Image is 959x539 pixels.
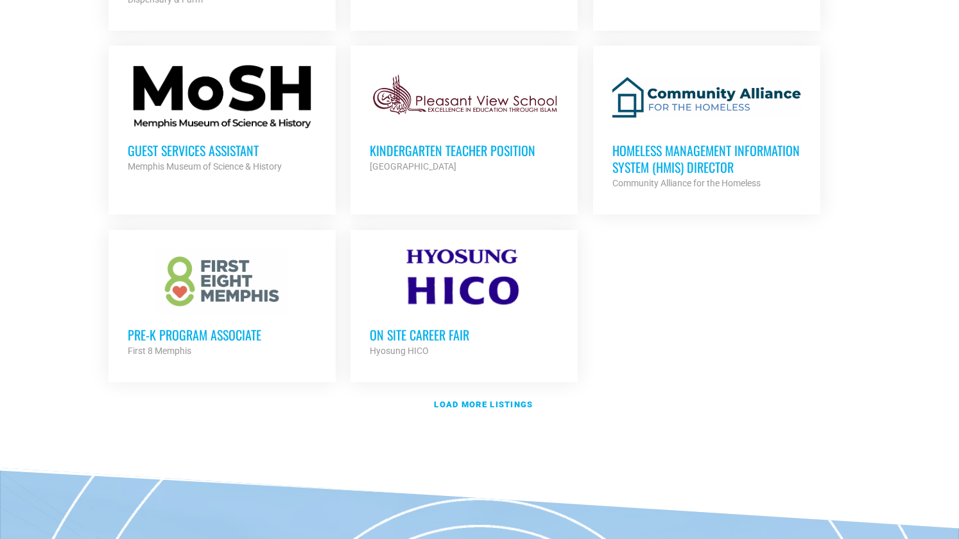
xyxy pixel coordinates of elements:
[434,400,533,409] strong: Load more listings
[108,230,336,378] a: Pre-K Program Associate First 8 Memphis
[350,230,578,378] a: On Site Career Fair Hyosung HICO
[370,326,558,343] h3: On Site Career Fair
[128,142,316,159] h3: Guest Services Assistant
[612,178,761,188] strong: Community Alliance for the Homeless
[350,46,578,193] a: Kindergarten Teacher Position [GEOGRAPHIC_DATA]
[128,326,316,343] h3: Pre-K Program Associate
[593,46,820,210] a: Homeless Management Information System (HMIS) Director Community Alliance for the Homeless
[128,161,282,172] strong: Memphis Museum of Science & History
[370,142,558,159] h3: Kindergarten Teacher Position
[128,346,191,356] strong: First 8 Memphis
[370,161,456,172] strong: [GEOGRAPHIC_DATA]
[612,142,801,175] h3: Homeless Management Information System (HMIS) Director
[108,46,336,193] a: Guest Services Assistant Memphis Museum of Science & History
[370,346,429,356] strong: Hyosung HICO
[101,390,858,420] a: Load more listings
